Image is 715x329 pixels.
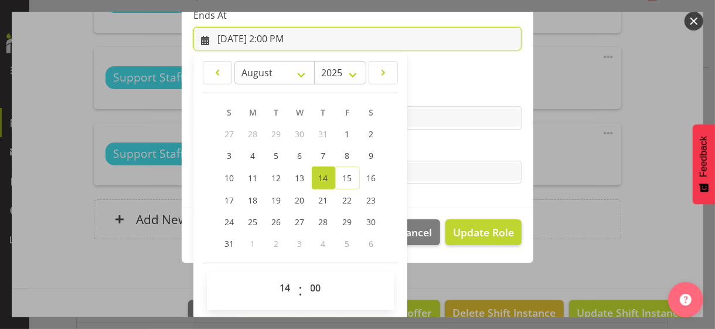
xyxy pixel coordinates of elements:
a: 30 [360,211,383,233]
span: 7 [321,150,326,161]
span: 4 [321,238,326,249]
a: 28 [312,211,335,233]
span: 26 [272,216,281,228]
span: 27 [295,216,305,228]
span: 20 [295,195,305,206]
span: 19 [272,195,281,206]
button: Update Role [445,219,522,245]
span: 3 [298,238,302,249]
span: 29 [343,216,352,228]
a: 29 [335,211,360,233]
a: 9 [360,145,383,167]
a: 6 [288,145,312,167]
span: S [369,107,374,118]
span: 17 [225,195,234,206]
span: 4 [251,150,256,161]
span: 1 [345,128,350,140]
a: 25 [241,211,265,233]
span: 24 [225,216,234,228]
span: W [296,107,304,118]
a: 24 [218,211,241,233]
span: 11 [248,172,258,184]
span: T [321,107,326,118]
button: Feedback - Show survey [693,124,715,204]
a: 8 [335,145,360,167]
span: 30 [367,216,376,228]
a: 7 [312,145,335,167]
a: 18 [241,189,265,211]
span: 5 [274,150,279,161]
a: 2 [360,123,383,145]
span: 6 [298,150,302,161]
span: 28 [319,216,328,228]
span: 9 [369,150,374,161]
a: 22 [335,189,360,211]
img: help-xxl-2.png [680,294,692,306]
a: 16 [360,167,383,189]
a: 11 [241,167,265,189]
span: Update Role [453,225,514,240]
span: 1 [251,238,256,249]
input: Click to select... [193,27,522,50]
span: 29 [272,128,281,140]
span: : [298,276,302,306]
span: 31 [319,128,328,140]
span: Cancel [400,225,433,240]
span: 14 [319,172,328,184]
span: 15 [343,172,352,184]
a: 13 [288,167,312,189]
a: 10 [218,167,241,189]
a: 5 [265,145,288,167]
a: 15 [335,167,360,189]
span: S [227,107,232,118]
a: 27 [288,211,312,233]
span: 27 [225,128,234,140]
span: 16 [367,172,376,184]
span: 8 [345,150,350,161]
a: 21 [312,189,335,211]
a: 20 [288,189,312,211]
span: 28 [248,128,258,140]
span: 10 [225,172,234,184]
span: 13 [295,172,305,184]
a: 4 [241,145,265,167]
a: 17 [218,189,241,211]
a: 3 [218,145,241,167]
a: 26 [265,211,288,233]
a: 14 [312,167,335,189]
span: 22 [343,195,352,206]
span: 12 [272,172,281,184]
span: 30 [295,128,305,140]
span: 21 [319,195,328,206]
span: Feedback [699,136,709,177]
span: 18 [248,195,258,206]
span: 5 [345,238,350,249]
span: 23 [367,195,376,206]
span: F [345,107,349,118]
span: 6 [369,238,374,249]
a: 12 [265,167,288,189]
a: 23 [360,189,383,211]
span: T [274,107,279,118]
button: Cancel [391,219,440,245]
a: 19 [265,189,288,211]
span: 25 [248,216,258,228]
span: 3 [227,150,232,161]
a: 31 [218,233,241,255]
span: 2 [369,128,374,140]
span: M [249,107,257,118]
span: 31 [225,238,234,249]
a: 1 [335,123,360,145]
span: 2 [274,238,279,249]
label: Ends At [193,8,522,22]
